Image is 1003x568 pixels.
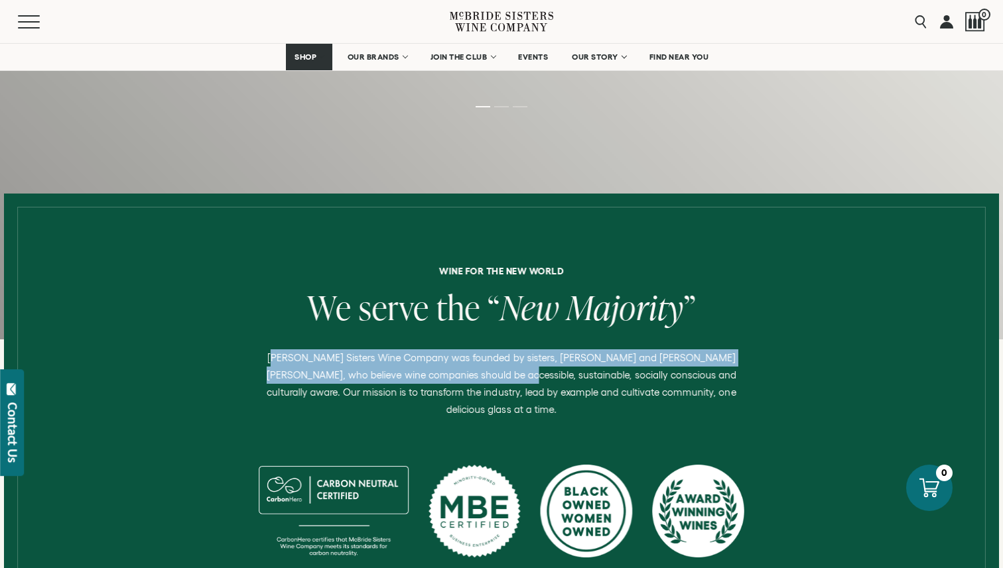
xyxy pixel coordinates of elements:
[476,106,490,107] li: Page dot 1
[649,52,709,62] span: FIND NEAR YOU
[436,284,480,330] span: the
[18,15,66,28] button: Mobile Menu Trigger
[509,44,557,70] a: EVENTS
[358,284,429,330] span: serve
[494,106,509,107] li: Page dot 2
[348,52,399,62] span: OUR BRANDS
[488,284,500,330] span: “
[641,44,718,70] a: FIND NEAR YOU
[936,465,953,481] div: 0
[518,52,548,62] span: EVENTS
[295,52,317,62] span: SHOP
[567,284,684,330] span: Majority
[286,44,332,70] a: SHOP
[6,402,19,463] div: Contact Us
[500,284,559,330] span: New
[14,266,989,276] h6: Wine for the new world
[422,44,503,70] a: JOIN THE CLUB
[307,284,351,330] span: We
[563,44,634,70] a: OUR STORY
[339,44,415,70] a: OUR BRANDS
[513,106,527,107] li: Page dot 3
[572,52,618,62] span: OUR STORY
[978,9,990,21] span: 0
[254,349,749,418] p: [PERSON_NAME] Sisters Wine Company was founded by sisters, [PERSON_NAME] and [PERSON_NAME] [PERSO...
[431,52,488,62] span: JOIN THE CLUB
[683,284,696,330] span: ”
